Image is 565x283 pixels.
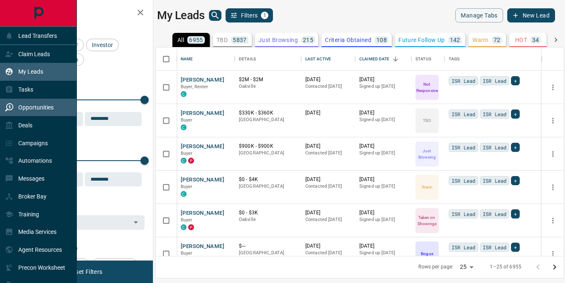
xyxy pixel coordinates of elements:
[452,243,475,251] span: ISR Lead
[157,9,205,22] h1: My Leads
[416,214,438,227] p: Taken on Showings
[181,209,224,217] button: [PERSON_NAME]
[514,176,517,185] span: +
[86,39,119,51] div: Investor
[239,117,297,123] p: [GEOGRAPHIC_DATA]
[325,37,371,43] p: Criteria Obtained
[305,216,351,223] p: Contacted [DATE]
[546,259,563,276] button: Go to next page
[514,143,517,151] span: +
[305,250,351,256] p: Contacted [DATE]
[483,77,506,85] span: ISR Lead
[359,117,407,123] p: Signed up [DATE]
[359,216,407,223] p: Signed up [DATE]
[472,37,489,43] p: Warm
[511,76,520,85] div: +
[359,76,407,83] p: [DATE]
[226,8,273,22] button: Filters1
[452,110,475,118] span: ISR Lead
[450,37,460,43] p: 142
[445,47,542,71] div: Tags
[359,176,407,183] p: [DATE]
[511,176,520,185] div: +
[359,83,407,90] p: Signed up [DATE]
[452,210,475,218] span: ISR Lead
[416,81,438,94] p: Not Responsive
[305,76,351,83] p: [DATE]
[359,250,407,256] p: Signed up [DATE]
[515,37,527,43] p: HOT
[423,117,431,124] p: TBD
[418,263,453,271] p: Rows per page:
[239,243,297,250] p: $---
[305,47,331,71] div: Last Active
[233,37,247,43] p: 5837
[452,77,475,85] span: ISR Lead
[411,47,445,71] div: Status
[181,84,209,89] span: Buyer, Renter
[181,251,193,256] span: Buyer
[239,250,297,256] p: [GEOGRAPHIC_DATA]
[189,37,203,43] p: 6955
[483,243,506,251] span: ISR Lead
[359,150,407,156] p: Signed up [DATE]
[181,47,193,71] div: Name
[483,176,506,185] span: ISR Lead
[27,8,145,18] h2: Filters
[181,184,193,189] span: Buyer
[239,216,297,223] p: Oakville
[359,109,407,117] p: [DATE]
[177,47,235,71] div: Name
[305,209,351,216] p: [DATE]
[181,76,224,84] button: [PERSON_NAME]
[511,109,520,119] div: +
[63,265,108,279] button: Reset Filters
[416,148,438,160] p: Just Browsing
[514,77,517,85] span: +
[181,224,187,230] div: condos.ca
[376,37,387,43] p: 108
[181,109,224,117] button: [PERSON_NAME]
[181,217,193,223] span: Buyer
[514,243,517,251] span: +
[239,209,297,216] p: $0 - $3K
[511,143,520,152] div: +
[188,224,194,230] div: property.ca
[181,176,224,184] button: [PERSON_NAME]
[457,261,477,273] div: 25
[355,47,411,71] div: Claimed Date
[303,37,313,43] p: 215
[547,248,559,260] button: more
[181,191,187,197] div: condos.ca
[415,47,431,71] div: Status
[239,83,297,90] p: Oakville
[130,216,142,228] button: Open
[422,184,432,190] p: Warm
[177,37,184,43] p: All
[89,42,116,48] span: Investor
[305,109,351,117] p: [DATE]
[455,8,503,22] button: Manage Tabs
[359,243,407,250] p: [DATE]
[305,83,351,90] p: Contacted [DATE]
[359,183,407,190] p: Signed up [DATE]
[449,47,460,71] div: Tags
[359,47,390,71] div: Claimed Date
[239,176,297,183] p: $0 - $4K
[239,109,297,117] p: $330K - $360K
[301,47,355,71] div: Last Active
[239,143,297,150] p: $900K - $900K
[305,176,351,183] p: [DATE]
[490,263,521,271] p: 1–25 of 6955
[511,243,520,252] div: +
[181,151,193,156] span: Buyer
[305,243,351,250] p: [DATE]
[239,183,297,190] p: [GEOGRAPHIC_DATA]
[239,76,297,83] p: $2M - $2M
[305,183,351,190] p: Contacted [DATE]
[547,81,559,94] button: more
[390,53,401,65] button: Sort
[181,124,187,130] div: condos.ca
[483,210,506,218] span: ISR Lead
[483,143,506,151] span: ISR Lead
